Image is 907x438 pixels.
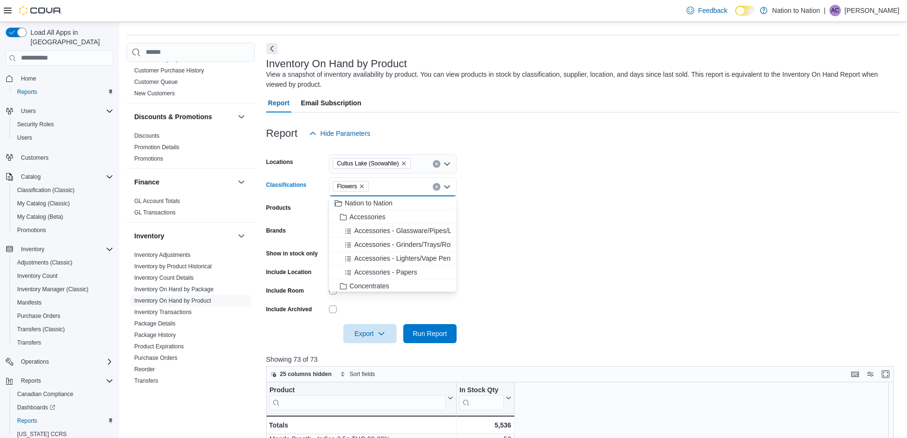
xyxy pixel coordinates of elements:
[17,72,113,84] span: Home
[345,198,392,208] span: Nation to Nation
[433,183,440,191] button: Clear input
[134,177,159,187] h3: Finance
[865,368,876,380] button: Display options
[880,368,891,380] button: Enter fullscreen
[236,111,247,122] button: Discounts & Promotions
[13,337,45,348] a: Transfers
[10,323,117,336] button: Transfers (Classic)
[17,312,60,320] span: Purchase Orders
[21,245,44,253] span: Inventory
[2,104,117,118] button: Users
[17,213,63,221] span: My Catalog (Beta)
[17,326,65,333] span: Transfers (Classic)
[19,6,62,15] img: Cova
[134,275,194,281] a: Inventory Count Details
[17,88,37,96] span: Reports
[17,356,53,367] button: Operations
[17,356,113,367] span: Operations
[17,152,52,163] a: Customers
[17,244,48,255] button: Inventory
[459,386,504,395] div: In Stock Qty
[134,343,184,350] a: Product Expirations
[698,6,727,15] span: Feedback
[13,119,113,130] span: Security Roles
[21,154,49,162] span: Customers
[17,200,70,207] span: My Catalog (Classic)
[459,386,504,410] div: In Stock Qty
[13,310,113,322] span: Purchase Orders
[17,151,113,163] span: Customers
[10,183,117,197] button: Classification (Classic)
[13,86,41,98] a: Reports
[27,28,113,47] span: Load All Apps in [GEOGRAPHIC_DATA]
[266,181,307,189] label: Classifications
[10,210,117,224] button: My Catalog (Beta)
[134,308,192,316] span: Inventory Transactions
[134,366,155,373] a: Reorder
[824,5,826,16] p: |
[359,183,365,189] button: Remove Flowers from selection in this group
[134,377,158,385] span: Transfers
[845,5,899,16] p: [PERSON_NAME]
[17,134,32,142] span: Users
[21,358,49,366] span: Operations
[134,354,178,362] span: Purchase Orders
[13,297,45,308] a: Manifests
[10,387,117,401] button: Canadian Compliance
[329,265,457,279] button: Accessories - Papers
[13,224,113,236] span: Promotions
[134,231,234,241] button: Inventory
[831,5,839,16] span: AC
[266,70,896,90] div: View a snapshot of inventory availability by product. You can view products in stock by classific...
[320,129,370,138] span: Hide Parameters
[329,196,457,210] button: Nation to Nation
[13,415,41,427] a: Reports
[13,270,113,282] span: Inventory Count
[134,285,214,293] span: Inventory On Hand by Package
[13,402,113,413] span: Dashboards
[236,176,247,188] button: Finance
[17,390,73,398] span: Canadian Compliance
[13,388,77,400] a: Canadian Compliance
[134,320,176,327] span: Package Details
[134,209,176,216] a: GL Transactions
[266,158,293,166] label: Locations
[134,67,204,74] a: Customer Purchase History
[305,124,374,143] button: Hide Parameters
[349,324,391,343] span: Export
[13,257,76,268] a: Adjustments (Classic)
[17,186,75,194] span: Classification (Classic)
[266,204,291,212] label: Products
[21,173,40,181] span: Catalog
[13,132,36,143] a: Users
[266,355,900,364] p: Showing 73 of 73
[17,105,113,117] span: Users
[10,336,117,349] button: Transfers
[329,210,457,224] button: Accessories
[134,331,176,339] span: Package History
[333,181,369,192] span: Flowers
[134,155,163,163] span: Promotions
[17,375,45,387] button: Reports
[127,249,255,390] div: Inventory
[269,386,453,410] button: Product
[354,240,462,249] span: Accessories - Grinders/Trays/Rollers
[266,306,312,313] label: Include Archived
[337,182,357,191] span: Flowers
[134,366,155,373] span: Reorder
[10,296,117,309] button: Manifests
[134,332,176,338] a: Package History
[443,160,451,168] button: Open list of options
[13,198,113,209] span: My Catalog (Classic)
[333,158,411,169] span: Cultus Lake (Soowahlie)
[127,130,255,168] div: Discounts & Promotions
[403,324,457,343] button: Run Report
[10,414,117,428] button: Reports
[13,224,50,236] a: Promotions
[10,309,117,323] button: Purchase Orders
[10,197,117,210] button: My Catalog (Classic)
[349,370,375,378] span: Sort fields
[301,93,361,112] span: Email Subscription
